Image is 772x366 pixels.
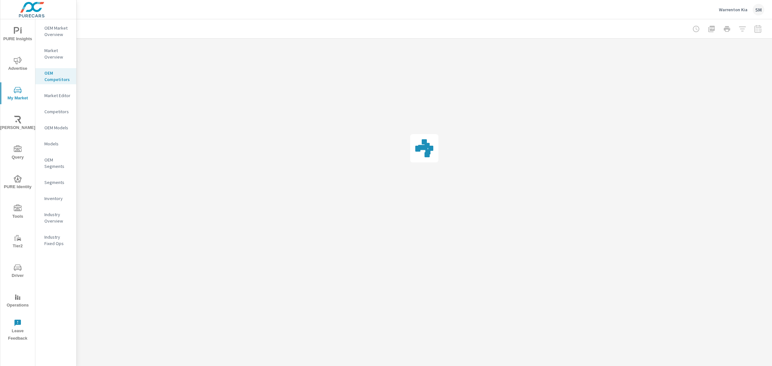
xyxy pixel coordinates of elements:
[44,108,71,115] p: Competitors
[35,155,76,171] div: OEM Segments
[35,210,76,226] div: Industry Overview
[44,234,71,247] p: Industry Fixed Ops
[35,68,76,84] div: OEM Competitors
[35,46,76,62] div: Market Overview
[2,27,33,43] span: PURE Insights
[2,319,33,342] span: Leave Feedback
[35,107,76,116] div: Competitors
[35,123,76,133] div: OEM Models
[35,139,76,149] div: Models
[35,194,76,203] div: Inventory
[35,232,76,248] div: Industry Fixed Ops
[44,25,71,38] p: OEM Market Overview
[2,116,33,132] span: [PERSON_NAME]
[44,195,71,202] p: Inventory
[44,179,71,186] p: Segments
[35,23,76,39] div: OEM Market Overview
[44,124,71,131] p: OEM Models
[44,47,71,60] p: Market Overview
[2,205,33,220] span: Tools
[0,19,35,345] div: nav menu
[2,86,33,102] span: My Market
[44,157,71,169] p: OEM Segments
[44,211,71,224] p: Industry Overview
[719,7,748,13] p: Warrenton Kia
[35,91,76,100] div: Market Editor
[2,175,33,191] span: PURE Identity
[2,264,33,279] span: Driver
[44,70,71,83] p: OEM Competitors
[2,145,33,161] span: Query
[44,92,71,99] p: Market Editor
[44,141,71,147] p: Models
[753,4,764,15] div: SM
[2,293,33,309] span: Operations
[35,178,76,187] div: Segments
[2,234,33,250] span: Tier2
[2,57,33,72] span: Advertise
